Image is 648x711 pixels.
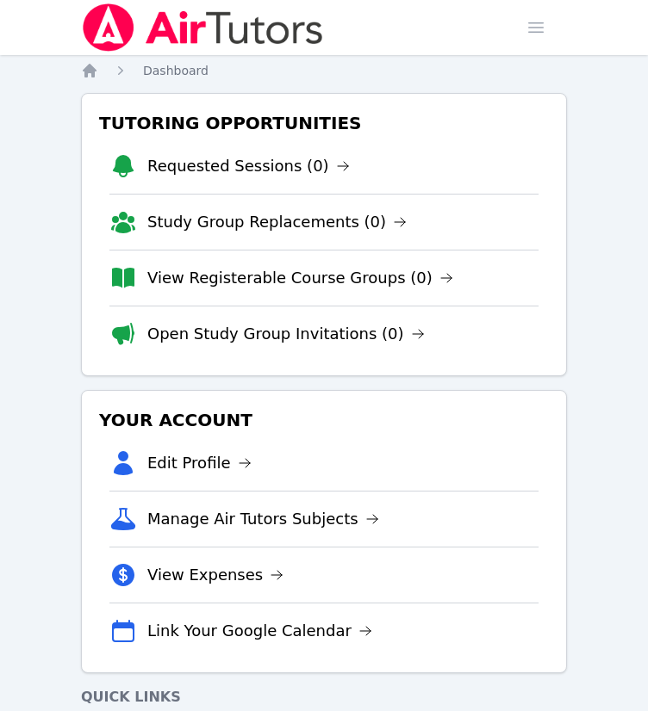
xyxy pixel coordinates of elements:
a: Open Study Group Invitations (0) [147,322,425,346]
a: Requested Sessions (0) [147,154,350,178]
h3: Your Account [96,405,552,436]
a: Dashboard [143,62,209,79]
a: View Registerable Course Groups (0) [147,266,453,290]
a: Link Your Google Calendar [147,619,372,643]
a: Manage Air Tutors Subjects [147,507,379,531]
img: Air Tutors [81,3,325,52]
a: Edit Profile [147,451,252,475]
span: Dashboard [143,64,209,77]
h3: Tutoring Opportunities [96,108,552,139]
a: View Expenses [147,563,283,587]
nav: Breadcrumb [81,62,567,79]
h4: Quick Links [81,687,567,708]
a: Study Group Replacements (0) [147,210,407,234]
